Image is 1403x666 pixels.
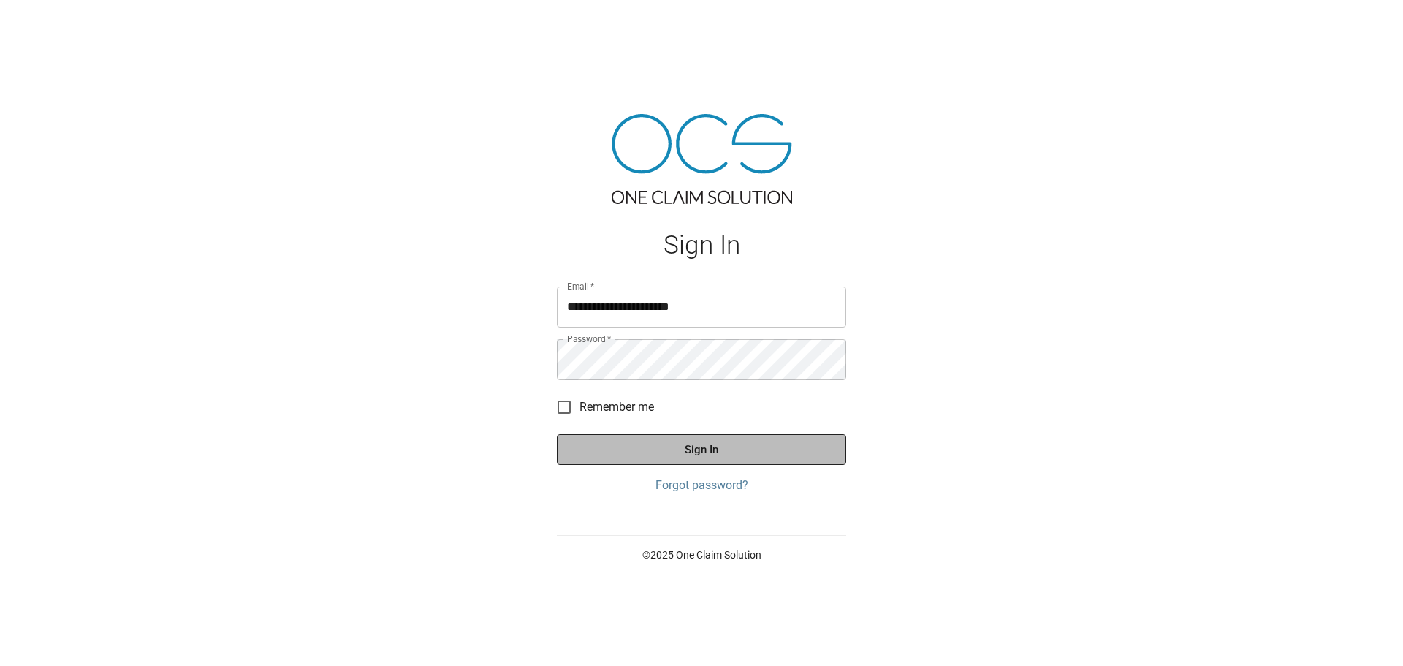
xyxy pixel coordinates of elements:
[557,434,846,465] button: Sign In
[567,280,595,292] label: Email
[579,398,654,416] span: Remember me
[557,548,846,562] p: © 2025 One Claim Solution
[557,477,846,494] a: Forgot password?
[557,230,846,260] h1: Sign In
[18,9,76,38] img: ocs-logo-white-transparent.png
[612,114,792,204] img: ocs-logo-tra.png
[567,333,611,345] label: Password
